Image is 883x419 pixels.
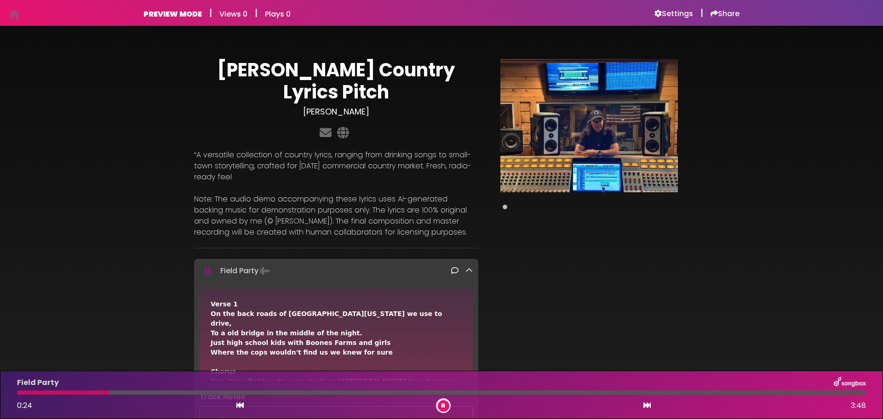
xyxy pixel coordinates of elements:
img: Main Media [500,59,678,192]
h6: Plays 0 [265,10,291,18]
h5: | [209,7,212,18]
span: 0:24 [17,400,32,411]
h6: PREVIEW MODE [143,10,202,18]
img: waveform4.gif [258,264,271,277]
h5: | [255,7,258,18]
span: 3:48 [851,400,866,411]
h1: [PERSON_NAME] Country Lyrics Pitch [194,59,478,103]
img: songbox-logo-white.png [834,377,866,389]
h3: [PERSON_NAME] [194,107,478,117]
h6: Views 0 [219,10,247,18]
p: Field Party [220,264,271,277]
h5: | [700,7,703,18]
a: Settings [654,9,693,18]
p: Field Party [17,377,59,388]
p: Note: The audio demo accompanying these lyrics uses AI-generated backing music for demonstration ... [194,194,478,238]
p: “A versatile collection of country lyrics, ranging from drinking songs to small-town storytelling... [194,149,478,183]
a: Share [711,9,740,18]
